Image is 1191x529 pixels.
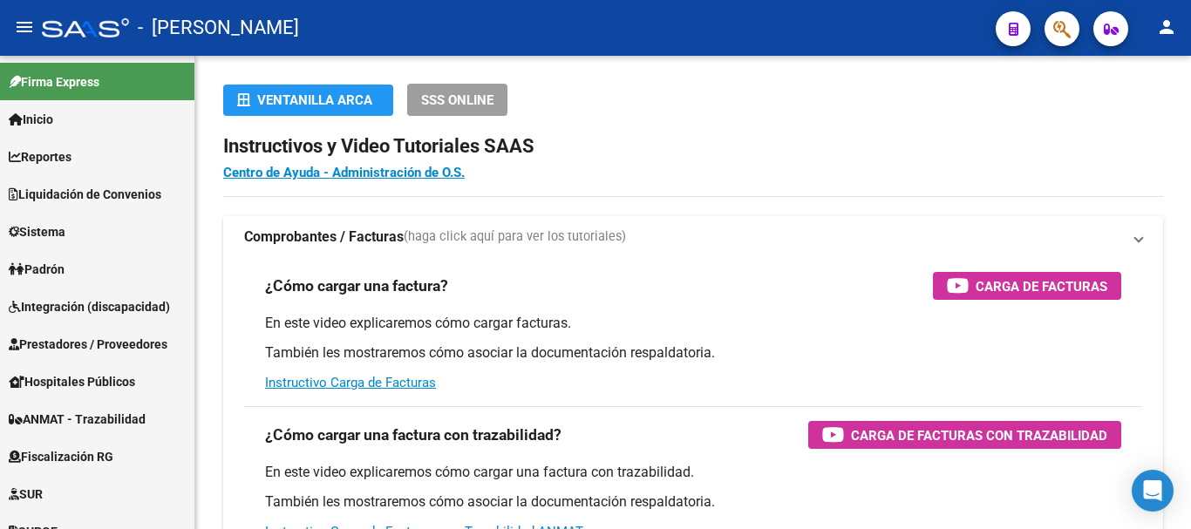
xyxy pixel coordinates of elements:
[1132,470,1174,512] div: Open Intercom Messenger
[265,314,1121,333] p: En este video explicaremos cómo cargar facturas.
[223,85,393,116] button: Ventanilla ARCA
[407,84,507,116] button: SSS ONLINE
[9,110,53,129] span: Inicio
[9,485,43,504] span: SUR
[265,343,1121,363] p: También les mostraremos cómo asociar la documentación respaldatoria.
[14,17,35,37] mat-icon: menu
[808,421,1121,449] button: Carga de Facturas con Trazabilidad
[933,272,1121,300] button: Carga de Facturas
[265,274,448,298] h3: ¿Cómo cargar una factura?
[9,372,135,391] span: Hospitales Públicos
[9,147,71,166] span: Reportes
[9,447,113,466] span: Fiscalización RG
[9,297,170,316] span: Integración (discapacidad)
[265,492,1121,512] p: También les mostraremos cómo asociar la documentación respaldatoria.
[244,227,404,247] strong: Comprobantes / Facturas
[851,424,1107,446] span: Carga de Facturas con Trazabilidad
[421,92,493,108] span: SSS ONLINE
[223,165,465,180] a: Centro de Ayuda - Administración de O.S.
[404,227,626,247] span: (haga click aquí para ver los tutoriales)
[9,185,161,204] span: Liquidación de Convenios
[1156,17,1177,37] mat-icon: person
[9,410,146,429] span: ANMAT - Trazabilidad
[223,130,1163,163] h2: Instructivos y Video Tutoriales SAAS
[9,335,167,354] span: Prestadores / Proveedores
[265,463,1121,482] p: En este video explicaremos cómo cargar una factura con trazabilidad.
[9,72,99,92] span: Firma Express
[265,423,561,447] h3: ¿Cómo cargar una factura con trazabilidad?
[223,216,1163,258] mat-expansion-panel-header: Comprobantes / Facturas(haga click aquí para ver los tutoriales)
[237,85,379,116] div: Ventanilla ARCA
[265,375,436,390] a: Instructivo Carga de Facturas
[138,9,299,47] span: - [PERSON_NAME]
[9,260,65,279] span: Padrón
[9,222,65,241] span: Sistema
[976,275,1107,297] span: Carga de Facturas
